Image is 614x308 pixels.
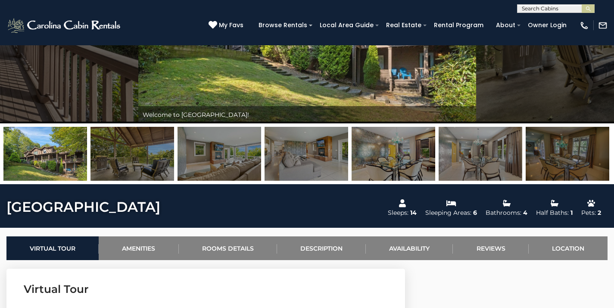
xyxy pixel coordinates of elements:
[99,236,178,260] a: Amenities
[178,127,261,181] img: 167126457
[219,21,243,30] span: My Favs
[439,127,522,181] img: 167126467
[598,21,608,30] img: mail-regular-white.png
[179,236,277,260] a: Rooms Details
[277,236,366,260] a: Description
[366,236,453,260] a: Availability
[265,127,348,181] img: 167126458
[138,106,476,123] div: Welcome to [GEOGRAPHIC_DATA]!
[315,19,378,32] a: Local Area Guide
[352,127,435,181] img: 167126468
[209,21,246,30] a: My Favs
[90,127,174,181] img: 167126484
[6,17,123,34] img: White-1-2.png
[524,19,571,32] a: Owner Login
[529,236,608,260] a: Location
[453,236,528,260] a: Reviews
[6,236,99,260] a: Virtual Tour
[580,21,589,30] img: phone-regular-white.png
[254,19,312,32] a: Browse Rentals
[492,19,520,32] a: About
[3,127,87,181] img: 167126455
[526,127,609,181] img: 163280379
[24,282,388,297] h3: Virtual Tour
[430,19,488,32] a: Rental Program
[382,19,426,32] a: Real Estate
